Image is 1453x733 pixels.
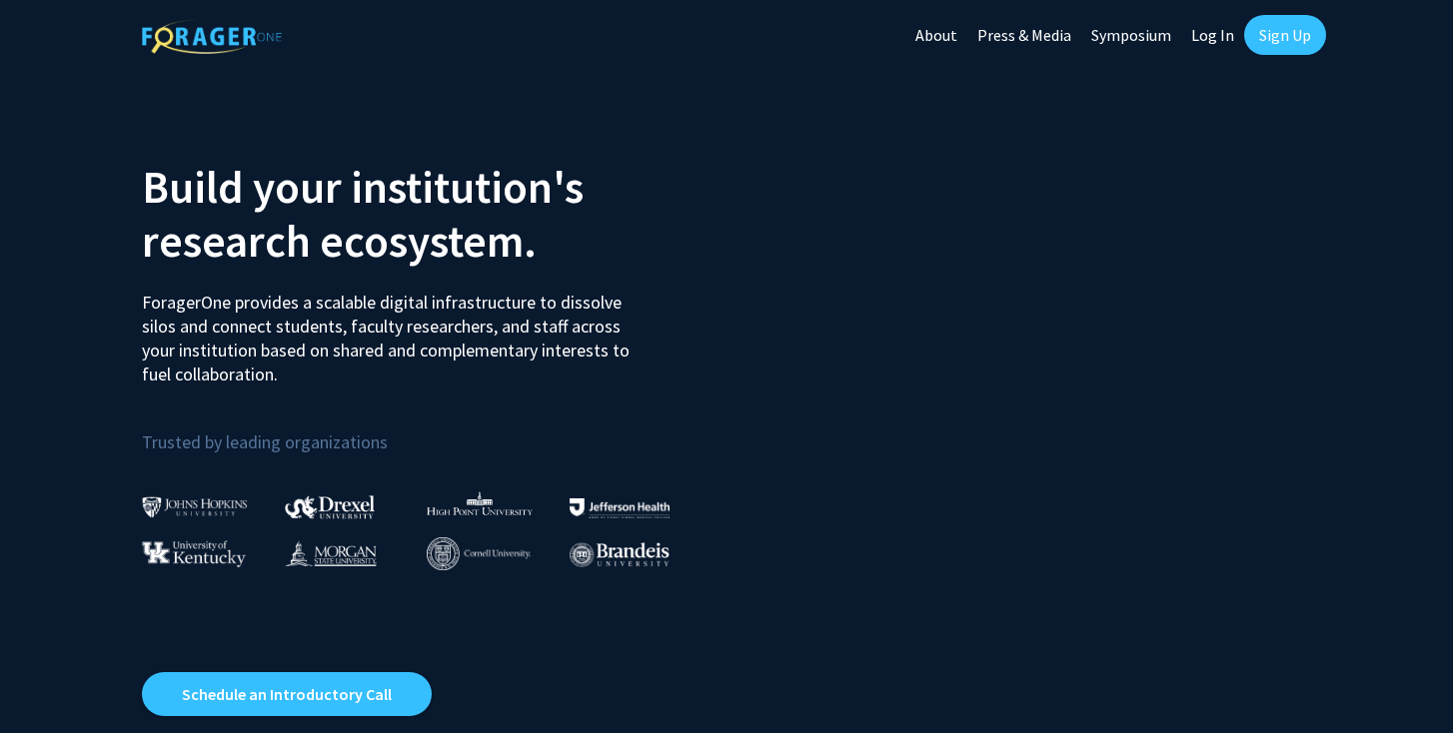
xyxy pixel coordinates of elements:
[142,276,644,386] p: ForagerOne provides a scalable digital infrastructure to dissolve silos and connect students, fac...
[142,496,248,517] img: Johns Hopkins University
[570,542,670,567] img: Brandeis University
[142,402,712,457] p: Trusted by leading organizations
[427,491,533,515] img: High Point University
[285,495,375,518] img: Drexel University
[1244,15,1326,55] a: Sign Up
[570,498,670,517] img: Thomas Jefferson University
[142,160,712,268] h2: Build your institution's research ecosystem.
[142,19,282,54] img: ForagerOne Logo
[142,540,246,567] img: University of Kentucky
[285,540,377,566] img: Morgan State University
[427,537,531,570] img: Cornell University
[142,672,432,716] a: Opens in a new tab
